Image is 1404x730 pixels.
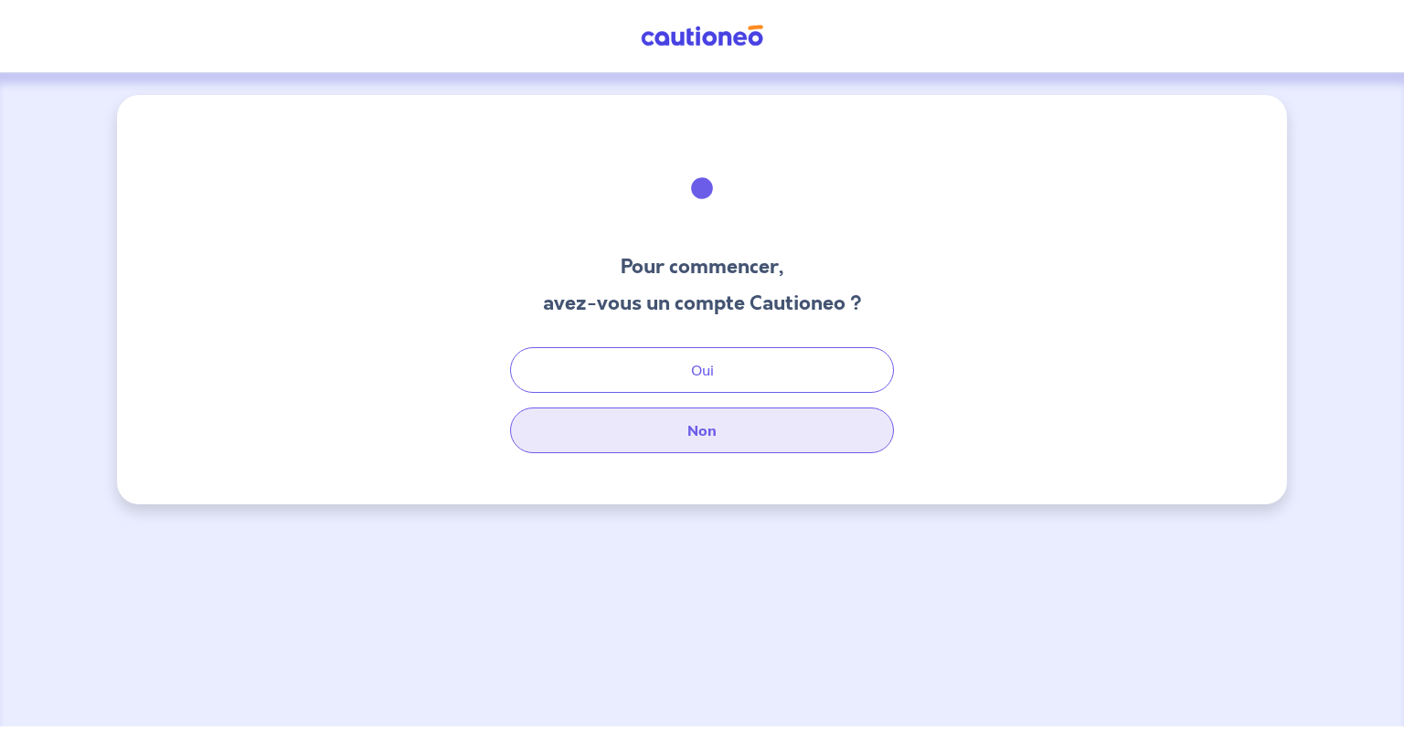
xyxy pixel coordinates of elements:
h3: avez-vous un compte Cautioneo ? [543,289,862,318]
h3: Pour commencer, [543,252,862,281]
button: Non [510,407,894,453]
img: Cautioneo [633,25,771,48]
img: illu_welcome.svg [653,139,751,238]
button: Oui [510,347,894,393]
